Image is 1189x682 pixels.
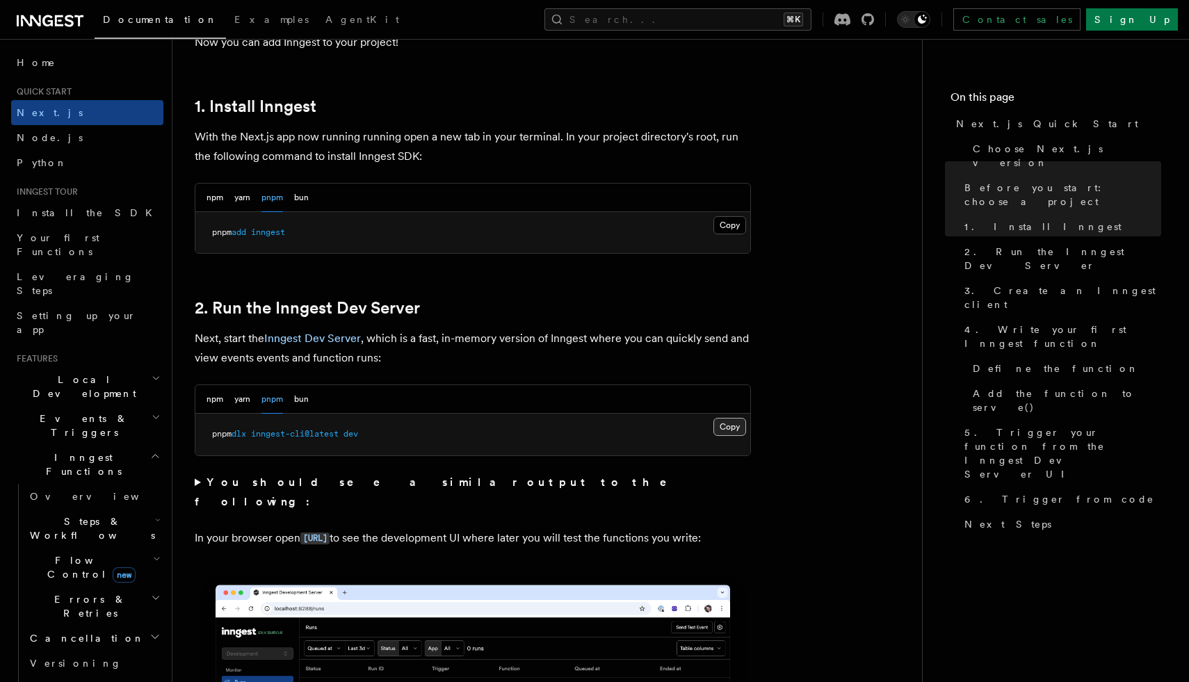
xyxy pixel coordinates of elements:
a: Node.js [11,125,163,150]
a: [URL] [300,531,330,544]
span: Setting up your app [17,310,136,335]
a: 2. Run the Inngest Dev Server [959,239,1161,278]
a: 3. Create an Inngest client [959,278,1161,317]
a: 1. Install Inngest [195,97,316,116]
span: Cancellation [24,631,145,645]
span: Documentation [103,14,218,25]
summary: You should see a similar output to the following: [195,473,751,512]
a: 6. Trigger from code [959,487,1161,512]
span: Next Steps [964,517,1051,531]
h4: On this page [951,89,1161,111]
span: inngest-cli@latest [251,429,339,439]
span: 3. Create an Inngest client [964,284,1161,311]
span: Features [11,353,58,364]
span: add [232,227,246,237]
a: Examples [226,4,317,38]
button: npm [207,385,223,414]
span: pnpm [212,227,232,237]
a: 4. Write your first Inngest function [959,317,1161,356]
a: Home [11,50,163,75]
a: 1. Install Inngest [959,214,1161,239]
a: Inngest Dev Server [264,332,361,345]
p: With the Next.js app now running running open a new tab in your terminal. In your project directo... [195,127,751,166]
span: 2. Run the Inngest Dev Server [964,245,1161,273]
a: Before you start: choose a project [959,175,1161,214]
span: Install the SDK [17,207,161,218]
a: Next.js [11,100,163,125]
span: Inngest Functions [11,450,150,478]
span: Local Development [11,373,152,400]
button: Copy [713,418,746,436]
p: Next, start the , which is a fast, in-memory version of Inngest where you can quickly send and vi... [195,329,751,368]
span: Quick start [11,86,72,97]
a: Install the SDK [11,200,163,225]
a: 5. Trigger your function from the Inngest Dev Server UI [959,420,1161,487]
a: Contact sales [953,8,1081,31]
a: Add the function to serve() [967,381,1161,420]
span: new [113,567,136,583]
span: dev [343,429,358,439]
code: [URL] [300,533,330,544]
span: Overview [30,491,173,502]
a: Overview [24,484,163,509]
button: Cancellation [24,626,163,651]
a: Next.js Quick Start [951,111,1161,136]
span: Inngest tour [11,186,78,197]
button: Local Development [11,367,163,406]
a: AgentKit [317,4,407,38]
span: Steps & Workflows [24,514,155,542]
strong: You should see a similar output to the following: [195,476,686,508]
span: Versioning [30,658,122,669]
button: Toggle dark mode [897,11,930,28]
span: dlx [232,429,246,439]
a: Versioning [24,651,163,676]
span: pnpm [212,429,232,439]
span: Flow Control [24,553,153,581]
a: Documentation [95,4,226,39]
button: Errors & Retries [24,587,163,626]
span: Python [17,157,67,168]
span: Next.js [17,107,83,118]
button: yarn [234,385,250,414]
p: Now you can add Inngest to your project! [195,33,751,52]
span: Events & Triggers [11,412,152,439]
span: 5. Trigger your function from the Inngest Dev Server UI [964,425,1161,481]
span: Home [17,56,56,70]
button: pnpm [261,385,283,414]
a: Next Steps [959,512,1161,537]
kbd: ⌘K [784,13,803,26]
a: Leveraging Steps [11,264,163,303]
span: 6. Trigger from code [964,492,1154,506]
button: bun [294,385,309,414]
p: In your browser open to see the development UI where later you will test the functions you write: [195,528,751,549]
a: Define the function [967,356,1161,381]
span: Examples [234,14,309,25]
a: 2. Run the Inngest Dev Server [195,298,420,318]
span: Leveraging Steps [17,271,134,296]
span: Next.js Quick Start [956,117,1138,131]
button: Inngest Functions [11,445,163,484]
span: AgentKit [325,14,399,25]
a: Sign Up [1086,8,1178,31]
span: Add the function to serve() [973,387,1161,414]
button: Copy [713,216,746,234]
span: Choose Next.js version [973,142,1161,170]
button: yarn [234,184,250,212]
a: Your first Functions [11,225,163,264]
button: Flow Controlnew [24,548,163,587]
span: 1. Install Inngest [964,220,1122,234]
span: Node.js [17,132,83,143]
a: Python [11,150,163,175]
button: Search...⌘K [544,8,811,31]
span: Errors & Retries [24,592,151,620]
span: 4. Write your first Inngest function [964,323,1161,350]
a: Choose Next.js version [967,136,1161,175]
button: npm [207,184,223,212]
button: bun [294,184,309,212]
button: pnpm [261,184,283,212]
span: Your first Functions [17,232,99,257]
button: Steps & Workflows [24,509,163,548]
a: Setting up your app [11,303,163,342]
button: Events & Triggers [11,406,163,445]
span: inngest [251,227,285,237]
